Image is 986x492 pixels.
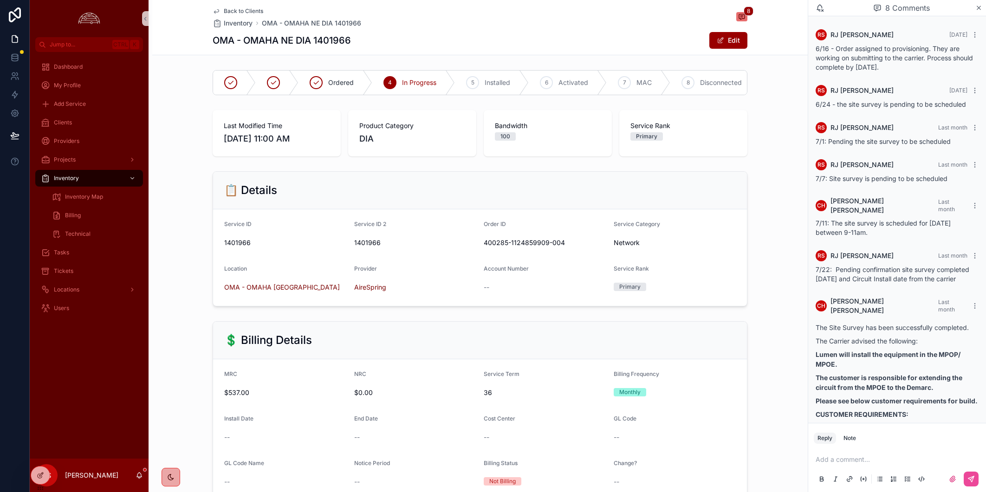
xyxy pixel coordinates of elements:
h2: 📋 Details [224,183,277,198]
span: Locations [54,286,79,293]
span: [DATE] [949,31,967,38]
span: Providers [54,137,79,145]
span: Users [54,304,69,312]
a: OMA - OMAHA [GEOGRAPHIC_DATA] [224,283,340,292]
span: Billing Status [484,460,518,466]
a: Billing [46,207,143,224]
span: 400285-1124859909-004 [484,238,606,247]
div: 100 [500,132,510,141]
span: RJ [PERSON_NAME] [830,86,894,95]
span: RJ [PERSON_NAME] [830,123,894,132]
span: Service Rank [630,121,736,130]
span: Dashboard [54,63,83,71]
span: Tasks [54,249,69,256]
span: Activated [558,78,588,87]
button: Note [840,433,860,444]
span: 36 [484,388,606,397]
span: -- [614,477,619,486]
a: Inventory [213,19,253,28]
span: Billing Frequency [614,370,659,377]
div: Note [843,434,856,442]
span: Service ID 2 [354,220,386,227]
span: $0.00 [354,388,477,397]
span: 8 [744,6,753,16]
span: [DATE] 11:00 AM [224,132,330,145]
span: 6/24 - the site survey is pending to be scheduled [816,100,966,108]
button: Jump to...CtrlK [35,37,143,52]
span: 8 Comments [885,2,930,13]
span: 7/22: Pending confirmation site survey completed [DATE] and Circuit Install date from the carrier [816,265,969,283]
span: 7/11: The site survey is scheduled for [DATE] between 9-11am. [816,219,951,236]
span: RS [817,252,825,259]
span: 1401966 [354,238,477,247]
span: Last month [938,198,955,213]
span: 1401966 [224,238,347,247]
span: CH [817,302,825,310]
span: GL Code Name [224,460,264,466]
span: -- [484,433,489,442]
span: Last Modified Time [224,121,330,130]
span: Service Rank [614,265,649,272]
a: Locations [35,281,143,298]
span: Installed [485,78,510,87]
span: -- [224,477,230,486]
span: RS [817,161,825,168]
a: Dashboard [35,58,143,75]
span: Service ID [224,220,252,227]
span: [DATE] [949,87,967,94]
span: -- [354,433,360,442]
span: Notice Period [354,460,390,466]
span: 6 [545,79,548,86]
a: Back to Clients [213,7,263,15]
strong: The customer is responsible for extending the circuit from the MPOE to the Demarc. [816,374,962,391]
span: Service Category [614,220,660,227]
span: MAC [636,78,652,87]
p: The Site Survey has been successfully completed. [816,323,979,332]
span: Product Category [359,121,465,130]
span: GL Code [614,415,636,422]
a: AireSpring [354,283,386,292]
span: $537.00 [224,388,347,397]
span: Bandwidth [495,121,601,130]
span: Provider [354,265,377,272]
a: Projects [35,151,143,168]
span: NRC [354,370,366,377]
a: Providers [35,133,143,149]
span: Technical [65,230,91,238]
span: 7 [623,79,626,86]
span: 5 [471,79,474,86]
a: Inventory Map [46,188,143,205]
div: Primary [636,132,657,141]
span: [PERSON_NAME] [PERSON_NAME] [830,196,938,215]
span: Location [224,265,247,272]
span: Jump to... [50,41,109,48]
a: Tickets [35,263,143,279]
a: Technical [46,226,143,242]
span: Add Service [54,100,86,108]
span: OMA - OMAHA NE DIA 1401966 [262,19,361,28]
h2: 💲 Billing Details [224,333,312,348]
span: Disconnected [700,78,742,87]
span: Back to Clients [224,7,263,15]
span: -- [614,433,619,442]
span: RJ [PERSON_NAME] [830,30,894,39]
span: Ordered [328,78,354,87]
span: Clients [54,119,72,126]
span: 4 [388,79,392,86]
span: Service Term [484,370,519,377]
span: 7/7: Site survey is pending to be scheduled [816,175,947,182]
p: The Carrier advised the following: [816,336,979,346]
span: DIA [359,132,374,145]
button: 8 [736,12,747,23]
span: K [131,41,138,48]
a: Inventory [35,170,143,187]
span: Inventory Map [65,193,103,201]
span: Install Date [224,415,253,422]
span: Last month [938,161,967,168]
span: Last month [938,124,967,131]
span: -- [224,433,230,442]
span: In Progress [402,78,436,87]
span: Change? [614,460,637,466]
span: End Date [354,415,378,422]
